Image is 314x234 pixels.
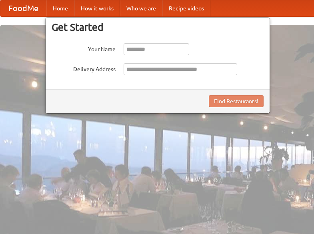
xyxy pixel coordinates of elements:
[0,0,46,16] a: FoodMe
[52,43,116,53] label: Your Name
[120,0,162,16] a: Who we are
[74,0,120,16] a: How it works
[52,21,264,33] h3: Get Started
[209,95,264,107] button: Find Restaurants!
[162,0,210,16] a: Recipe videos
[52,63,116,73] label: Delivery Address
[46,0,74,16] a: Home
